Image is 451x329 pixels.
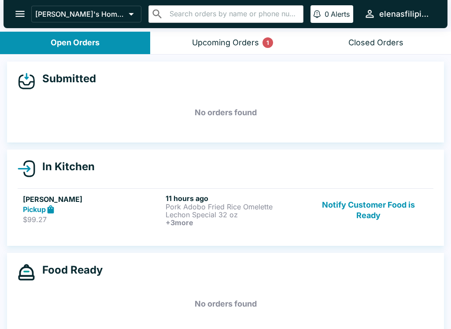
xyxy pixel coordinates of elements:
[331,10,350,18] p: Alerts
[23,215,162,224] p: $99.27
[309,194,428,227] button: Notify Customer Food is Ready
[18,188,433,232] a: [PERSON_NAME]Pickup$99.2711 hours agoPork Adobo Fried Rice OmeletteLechon Special 32 oz+3moreNoti...
[35,160,95,173] h4: In Kitchen
[166,211,305,219] p: Lechon Special 32 oz
[166,219,305,227] h6: + 3 more
[166,203,305,211] p: Pork Adobo Fried Rice Omelette
[360,4,437,23] button: elenasfilipinofoods
[23,194,162,205] h5: [PERSON_NAME]
[18,97,433,128] h5: No orders found
[325,10,329,18] p: 0
[35,10,125,18] p: [PERSON_NAME]'s Home of the Finest Filipino Foods
[166,194,305,203] h6: 11 hours ago
[9,3,31,25] button: open drawer
[167,8,299,20] input: Search orders by name or phone number
[35,263,103,277] h4: Food Ready
[266,38,269,47] p: 1
[35,72,96,85] h4: Submitted
[51,38,100,48] div: Open Orders
[348,38,403,48] div: Closed Orders
[192,38,259,48] div: Upcoming Orders
[31,6,141,22] button: [PERSON_NAME]'s Home of the Finest Filipino Foods
[23,205,46,214] strong: Pickup
[18,288,433,320] h5: No orders found
[379,9,433,19] div: elenasfilipinofoods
